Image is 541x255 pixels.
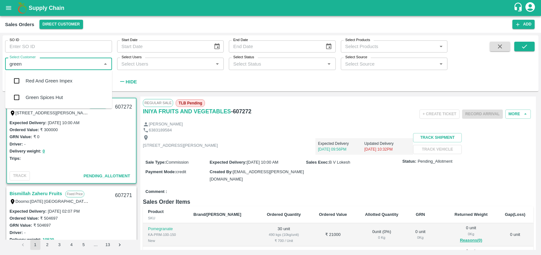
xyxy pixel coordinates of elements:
[48,120,79,125] label: [DATE] 10:00 AM
[345,55,367,60] label: Select Source
[26,77,73,84] div: Red And Green Impex
[16,110,91,115] label: [STREET_ADDRESS][PERSON_NAME]
[24,230,25,235] label: -
[10,127,39,132] label: Ordered Value:
[462,111,503,116] span: Please dispatch the trip before ending
[257,223,310,246] td: 30 unit
[10,38,19,43] label: SO ID
[16,199,435,204] label: Doorno:[DATE] [GEOGRAPHIC_DATA] Kedareswarapet, Doorno:[DATE] [GEOGRAPHIC_DATA] [GEOGRAPHIC_DATA]...
[176,99,205,107] span: TLB Pending
[91,242,101,248] div: …
[119,60,212,68] input: Select Users
[145,160,166,165] label: Sale Type :
[39,20,83,29] button: Select DC
[454,212,488,217] b: Returned Weight
[364,141,411,146] p: Updated Delivery
[43,236,54,244] button: 10520
[193,212,241,217] b: Brand/[PERSON_NAME]
[497,223,533,246] td: 0 unit
[48,209,80,214] label: [DATE] 02:07 PM
[413,133,462,142] button: Track Shipment
[513,2,524,14] div: customer-support
[148,232,183,237] div: KA-PRM-100-150
[318,146,364,152] p: [DATE] 09:56PM
[30,240,40,250] button: page 1
[166,160,189,165] span: Commission
[122,38,137,43] label: Start Date
[233,38,248,43] label: End Date
[29,4,513,12] a: Supply Chain
[364,146,411,152] p: [DATE] 10:32PM
[33,134,39,139] label: ₹ 0
[79,240,89,250] button: Go to page 5
[213,60,221,68] button: Open
[329,160,350,165] span: B V Lokesh
[143,107,231,116] h6: INIYA FRUITS AND VEGETABLES
[211,40,223,53] button: Choose date
[263,238,305,244] div: ₹ 700 / Unit
[413,235,428,240] div: 0 Kg
[512,20,535,29] button: Add
[318,141,364,146] p: Expected Delivery
[345,38,370,43] label: Select Products
[117,40,208,53] input: Start Date
[176,169,186,174] span: credit
[10,142,23,146] label: Driver:
[505,212,525,217] b: Gap(Loss)
[148,226,183,232] p: Pomegranate
[450,231,492,237] div: 0 Kg
[148,215,183,221] div: SKU
[10,209,46,214] label: Expected Delivery :
[10,223,32,228] label: GRN Value:
[231,60,323,68] input: Select Status
[143,143,218,149] p: [STREET_ADDRESS][PERSON_NAME]
[402,159,416,165] label: Status:
[319,212,347,217] b: Ordered Value
[505,110,531,119] button: More
[450,237,492,244] button: Reasons(0)
[10,216,39,221] label: Ordered Value:
[7,60,100,68] input: Select Customer
[343,42,435,51] input: Select Products
[524,1,536,15] div: account of current user
[40,127,58,132] label: ₹ 300000
[143,197,533,206] h6: Sales Order Items
[210,160,247,165] label: Expected Delivery :
[10,134,32,139] label: GRN Value:
[33,223,51,228] label: ₹ 504697
[143,99,173,107] span: Regular Sale
[343,60,435,68] input: Select Source
[83,174,130,178] span: Pending_Allotment
[310,223,356,246] td: ₹ 21000
[24,142,25,146] label: -
[103,240,113,250] button: Go to page 13
[148,209,164,214] b: Product
[5,20,34,29] div: Sales Orders
[54,240,65,250] button: Go to page 3
[267,212,301,217] b: Ordered Quantity
[325,60,333,68] button: Open
[229,40,320,53] input: End Date
[5,40,112,53] input: Enter SO ID
[10,149,41,153] label: Delivery weight:
[413,229,428,241] div: 0 unit
[437,60,445,68] button: Open
[16,2,29,14] img: logo
[10,237,41,242] label: Delivery weight:
[43,148,45,155] button: 0
[437,42,445,51] button: Open
[263,232,305,237] div: 490 kgs (10kg/unit)
[10,156,21,161] label: Trips:
[145,189,167,195] label: Comment :
[111,100,136,115] div: 607272
[361,235,403,240] div: 0 Kg
[233,55,254,60] label: Select Status
[126,79,137,84] strong: Hide
[17,240,126,250] nav: pagination navigation
[42,240,53,250] button: Go to page 2
[101,60,109,68] button: Close
[122,55,142,60] label: Select Users
[149,127,172,133] p: 6383189584
[323,40,335,53] button: Choose date
[117,76,139,87] button: Hide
